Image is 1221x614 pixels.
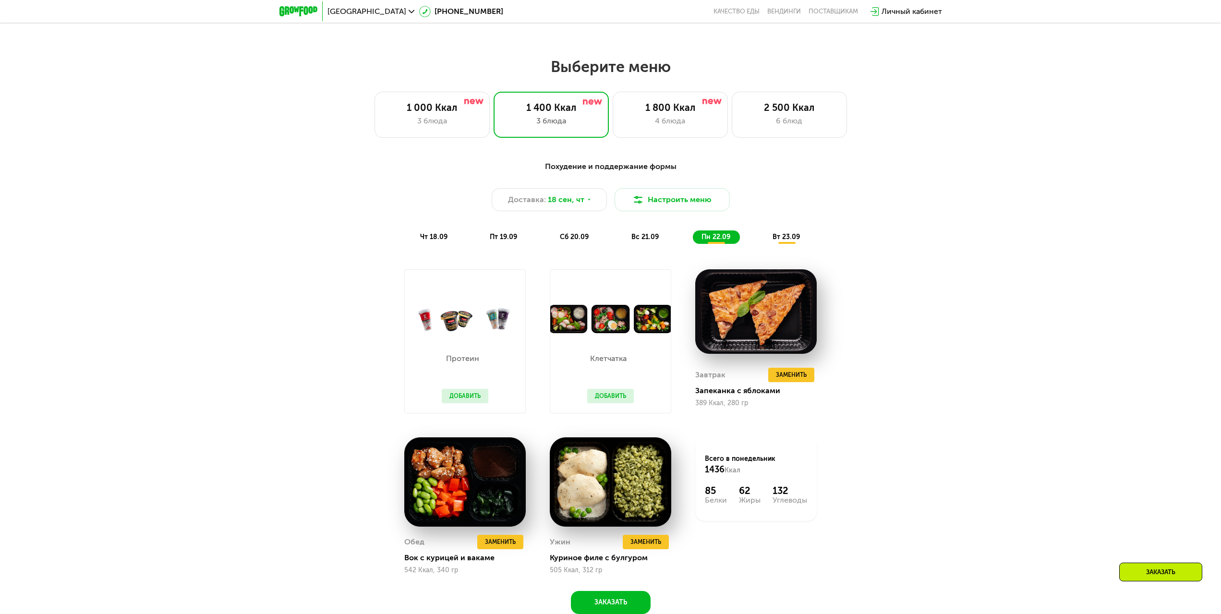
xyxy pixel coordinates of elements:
span: Заменить [776,370,807,380]
a: [PHONE_NUMBER] [419,6,503,17]
div: Вок с курицей и вакаме [404,553,533,563]
div: Белки [705,496,727,504]
span: пн 22.09 [701,233,730,241]
div: Куриное филе с булгуром [550,553,679,563]
button: Добавить [587,389,634,403]
div: 62 [739,485,761,496]
span: Заменить [485,537,516,547]
h2: Выберите меню [31,57,1190,76]
div: 505 Ккал, 312 гр [550,566,671,574]
div: Личный кабинет [882,6,942,17]
button: Настроить меню [615,188,730,211]
div: 3 блюда [385,115,480,127]
div: поставщикам [809,8,858,15]
span: сб 20.09 [560,233,589,241]
span: Заменить [630,537,661,547]
span: 18 сен, чт [548,194,584,205]
div: Ужин [550,535,570,549]
div: Запеканка с яблоками [695,386,824,396]
span: вс 21.09 [631,233,659,241]
span: Ккал [725,466,740,474]
span: [GEOGRAPHIC_DATA] [327,8,406,15]
div: Заказать [1119,563,1202,581]
button: Заменить [477,535,523,549]
a: Качество еды [713,8,760,15]
span: вт 23.09 [773,233,800,241]
p: Протеин [442,355,484,362]
span: 1436 [705,464,725,475]
div: 2 500 Ккал [742,102,837,113]
button: Заменить [768,368,814,382]
div: Завтрак [695,368,725,382]
div: Всего в понедельник [705,454,807,475]
div: 1 000 Ккал [385,102,480,113]
div: Похудение и поддержание формы [326,161,895,173]
div: 389 Ккал, 280 гр [695,399,817,407]
div: 542 Ккал, 340 гр [404,566,526,574]
div: 3 блюда [504,115,599,127]
div: 132 [773,485,807,496]
div: 4 блюда [623,115,718,127]
div: 6 блюд [742,115,837,127]
span: чт 18.09 [420,233,447,241]
div: 1 400 Ккал [504,102,599,113]
div: 85 [705,485,727,496]
span: Доставка: [508,194,546,205]
button: Добавить [442,389,488,403]
a: Вендинги [767,8,801,15]
div: Обед [404,535,424,549]
div: 1 800 Ккал [623,102,718,113]
button: Заменить [623,535,669,549]
div: Жиры [739,496,761,504]
span: пт 19.09 [490,233,517,241]
p: Клетчатка [587,355,629,362]
div: Углеводы [773,496,807,504]
button: Заказать [571,591,651,614]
